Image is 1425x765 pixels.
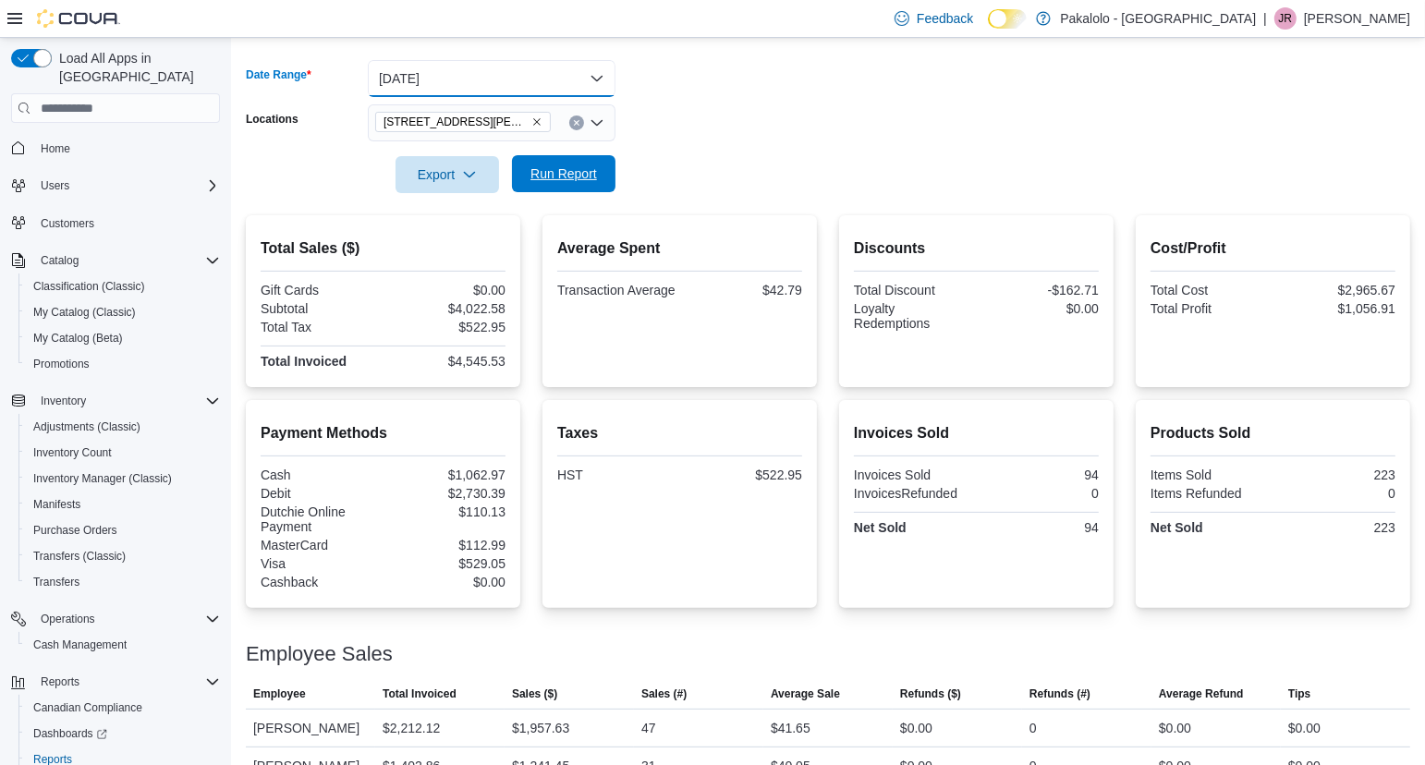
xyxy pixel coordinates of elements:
[26,697,150,719] a: Canadian Compliance
[52,49,220,86] span: Load All Apps in [GEOGRAPHIC_DATA]
[18,721,227,747] a: Dashboards
[383,717,440,739] div: $2,212.12
[684,467,803,482] div: $522.95
[33,175,77,197] button: Users
[375,112,551,132] span: 385 Tompkins Avenue
[26,467,220,490] span: Inventory Manager (Classic)
[33,575,79,589] span: Transfers
[1279,7,1293,30] span: JR
[18,440,227,466] button: Inventory Count
[900,686,961,701] span: Refunds ($)
[1277,467,1396,482] div: 223
[980,467,1100,482] div: 94
[253,686,306,701] span: Employee
[246,67,311,82] label: Date Range
[980,283,1100,297] div: -$162.71
[33,671,220,693] span: Reports
[261,486,380,501] div: Debit
[26,722,115,745] a: Dashboards
[854,520,907,535] strong: Net Sold
[641,717,656,739] div: 47
[387,556,506,571] div: $529.05
[4,210,227,237] button: Customers
[387,354,506,369] div: $4,545.53
[512,155,615,192] button: Run Report
[1277,520,1396,535] div: 223
[26,634,134,656] a: Cash Management
[387,467,506,482] div: $1,062.97
[512,686,557,701] span: Sales ($)
[33,419,140,434] span: Adjustments (Classic)
[26,722,220,745] span: Dashboards
[18,414,227,440] button: Adjustments (Classic)
[33,357,90,371] span: Promotions
[771,717,810,739] div: $41.65
[590,115,604,130] button: Open list of options
[1277,301,1396,316] div: $1,056.91
[900,717,932,739] div: $0.00
[530,164,597,183] span: Run Report
[1151,283,1270,297] div: Total Cost
[33,175,220,197] span: Users
[557,467,676,482] div: HST
[33,471,172,486] span: Inventory Manager (Classic)
[854,283,973,297] div: Total Discount
[41,141,70,156] span: Home
[1151,467,1270,482] div: Items Sold
[33,700,142,715] span: Canadian Compliance
[33,305,136,320] span: My Catalog (Classic)
[771,686,840,701] span: Average Sale
[41,612,95,626] span: Operations
[26,353,220,375] span: Promotions
[26,545,133,567] a: Transfers (Classic)
[1151,422,1395,444] h2: Products Sold
[384,113,528,131] span: [STREET_ADDRESS][PERSON_NAME]
[26,327,220,349] span: My Catalog (Beta)
[18,543,227,569] button: Transfers (Classic)
[261,283,380,297] div: Gift Cards
[512,717,569,739] div: $1,957.63
[387,486,506,501] div: $2,730.39
[37,9,120,28] img: Cova
[387,538,506,552] div: $112.99
[4,134,227,161] button: Home
[1151,237,1395,260] h2: Cost/Profit
[387,320,506,334] div: $522.95
[246,112,298,127] label: Locations
[26,442,220,464] span: Inventory Count
[261,538,380,552] div: MasterCard
[4,173,227,199] button: Users
[261,504,380,534] div: Dutchie Online Payment
[41,178,69,193] span: Users
[383,686,457,701] span: Total Invoiced
[988,9,1027,29] input: Dark Mode
[33,331,123,346] span: My Catalog (Beta)
[988,29,989,30] span: Dark Mode
[854,486,973,501] div: InvoicesRefunded
[33,212,220,235] span: Customers
[261,422,505,444] h2: Payment Methods
[26,442,119,464] a: Inventory Count
[569,115,584,130] button: Clear input
[26,519,125,541] a: Purchase Orders
[684,283,803,297] div: $42.79
[33,608,220,630] span: Operations
[26,353,97,375] a: Promotions
[407,156,488,193] span: Export
[26,301,143,323] a: My Catalog (Classic)
[18,466,227,492] button: Inventory Manager (Classic)
[1274,7,1297,30] div: Justin Rochon
[26,327,130,349] a: My Catalog (Beta)
[557,283,676,297] div: Transaction Average
[1277,486,1396,501] div: 0
[387,301,506,316] div: $4,022.58
[1277,283,1396,297] div: $2,965.67
[41,253,79,268] span: Catalog
[26,493,88,516] a: Manifests
[4,248,227,273] button: Catalog
[368,60,615,97] button: [DATE]
[1060,7,1256,30] p: Pakalolo - [GEOGRAPHIC_DATA]
[261,575,380,589] div: Cashback
[33,726,107,741] span: Dashboards
[33,136,220,159] span: Home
